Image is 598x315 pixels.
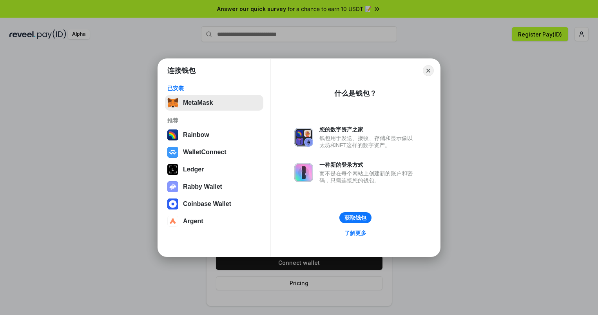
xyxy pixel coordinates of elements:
img: svg+xml,%3Csvg%20xmlns%3D%22http%3A%2F%2Fwww.w3.org%2F2000%2Fsvg%22%20fill%3D%22none%22%20viewBox... [167,181,178,192]
button: Rabby Wallet [165,179,263,195]
div: 您的数字资产之家 [319,126,417,133]
button: Close [423,65,434,76]
div: 而不是在每个网站上创建新的账户和密码，只需连接您的钱包。 [319,170,417,184]
div: 推荐 [167,117,261,124]
div: Ledger [183,166,204,173]
img: svg+xml,%3Csvg%20xmlns%3D%22http%3A%2F%2Fwww.w3.org%2F2000%2Fsvg%22%20width%3D%2228%22%20height%3... [167,164,178,175]
a: 了解更多 [340,228,371,238]
img: svg+xml,%3Csvg%20width%3D%2228%22%20height%3D%2228%22%20viewBox%3D%220%200%2028%2028%22%20fill%3D... [167,147,178,158]
div: 什么是钱包？ [334,89,377,98]
button: WalletConnect [165,144,263,160]
img: svg+xml,%3Csvg%20xmlns%3D%22http%3A%2F%2Fwww.w3.org%2F2000%2Fsvg%22%20fill%3D%22none%22%20viewBox... [294,163,313,182]
div: WalletConnect [183,149,227,156]
h1: 连接钱包 [167,66,196,75]
img: svg+xml,%3Csvg%20width%3D%2228%22%20height%3D%2228%22%20viewBox%3D%220%200%2028%2028%22%20fill%3D... [167,198,178,209]
img: svg+xml,%3Csvg%20width%3D%2228%22%20height%3D%2228%22%20viewBox%3D%220%200%2028%2028%22%20fill%3D... [167,216,178,227]
button: Coinbase Wallet [165,196,263,212]
img: svg+xml,%3Csvg%20width%3D%22120%22%20height%3D%22120%22%20viewBox%3D%220%200%20120%20120%22%20fil... [167,129,178,140]
div: Rabby Wallet [183,183,222,190]
div: Argent [183,218,203,225]
div: 一种新的登录方式 [319,161,417,168]
div: 已安装 [167,85,261,92]
img: svg+xml,%3Csvg%20xmlns%3D%22http%3A%2F%2Fwww.w3.org%2F2000%2Fsvg%22%20fill%3D%22none%22%20viewBox... [294,128,313,147]
img: svg+xml,%3Csvg%20fill%3D%22none%22%20height%3D%2233%22%20viewBox%3D%220%200%2035%2033%22%20width%... [167,97,178,108]
button: 获取钱包 [339,212,371,223]
div: Rainbow [183,131,209,138]
button: Argent [165,213,263,229]
button: Rainbow [165,127,263,143]
div: 了解更多 [344,229,366,237]
button: Ledger [165,162,263,177]
div: Coinbase Wallet [183,200,231,208]
div: 钱包用于发送、接收、存储和显示像以太坊和NFT这样的数字资产。 [319,135,417,149]
div: 获取钱包 [344,214,366,221]
div: MetaMask [183,99,213,106]
button: MetaMask [165,95,263,111]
